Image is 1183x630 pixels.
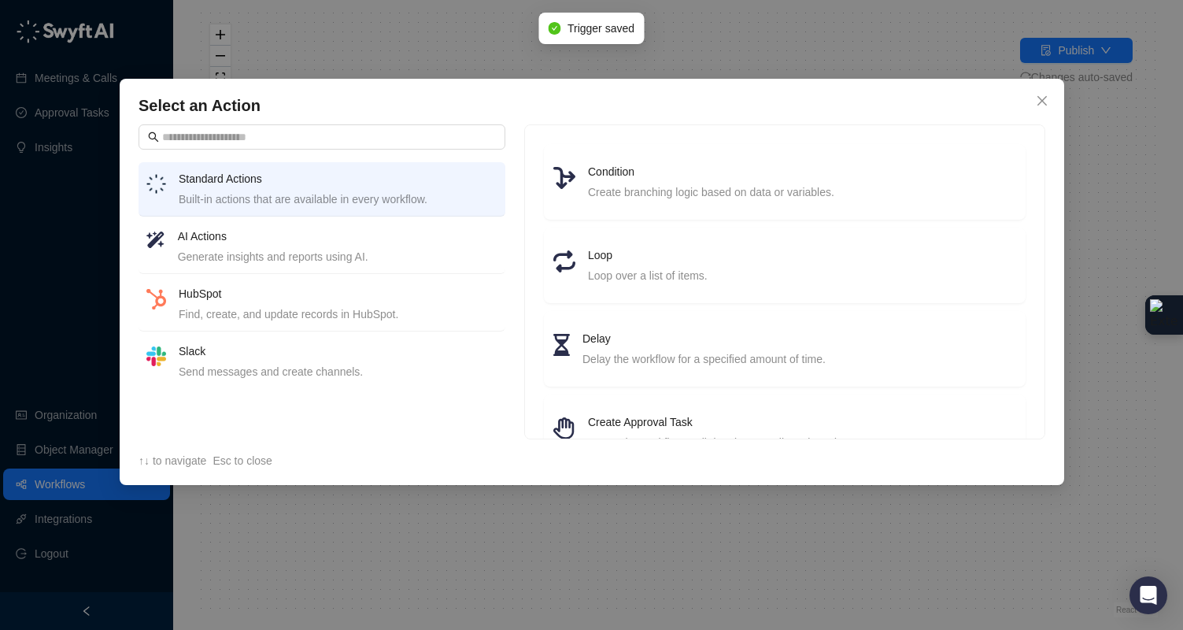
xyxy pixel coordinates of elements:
[588,183,1016,201] div: Create branching logic based on data or variables.
[139,94,1045,117] h4: Select an Action
[146,289,166,309] img: hubspot-DkpyWjJb.png
[139,454,206,467] span: ↑↓ to navigate
[588,267,1016,284] div: Loop over a list of items.
[588,163,1016,180] h4: Condition
[179,170,497,187] h4: Standard Actions
[148,132,159,143] span: search
[567,20,634,37] span: Trigger saved
[582,350,1016,368] div: Delay the workflow for a specified amount of time.
[177,248,497,265] div: Generate insights and reports using AI.
[179,343,497,360] h4: Slack
[582,330,1016,347] h4: Delay
[588,413,1016,431] h4: Create Approval Task
[179,285,497,302] h4: HubSpot
[588,434,1016,451] div: Pause the workflow until data is manually reviewed.
[549,22,561,35] span: check-circle
[146,346,166,366] img: slack-Cn3INd-T.png
[1036,94,1048,107] span: close
[179,363,497,380] div: Send messages and create channels.
[179,306,497,323] div: Find, create, and update records in HubSpot.
[213,454,272,467] span: Esc to close
[1030,88,1055,113] button: Close
[1129,576,1167,614] div: Open Intercom Messenger
[1150,299,1178,331] img: Extension Icon
[588,246,1016,264] h4: Loop
[177,228,497,245] h4: AI Actions
[179,191,497,208] div: Built-in actions that are available in every workflow.
[146,174,166,194] img: logo-small-inverted-DW8HDUn_.png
